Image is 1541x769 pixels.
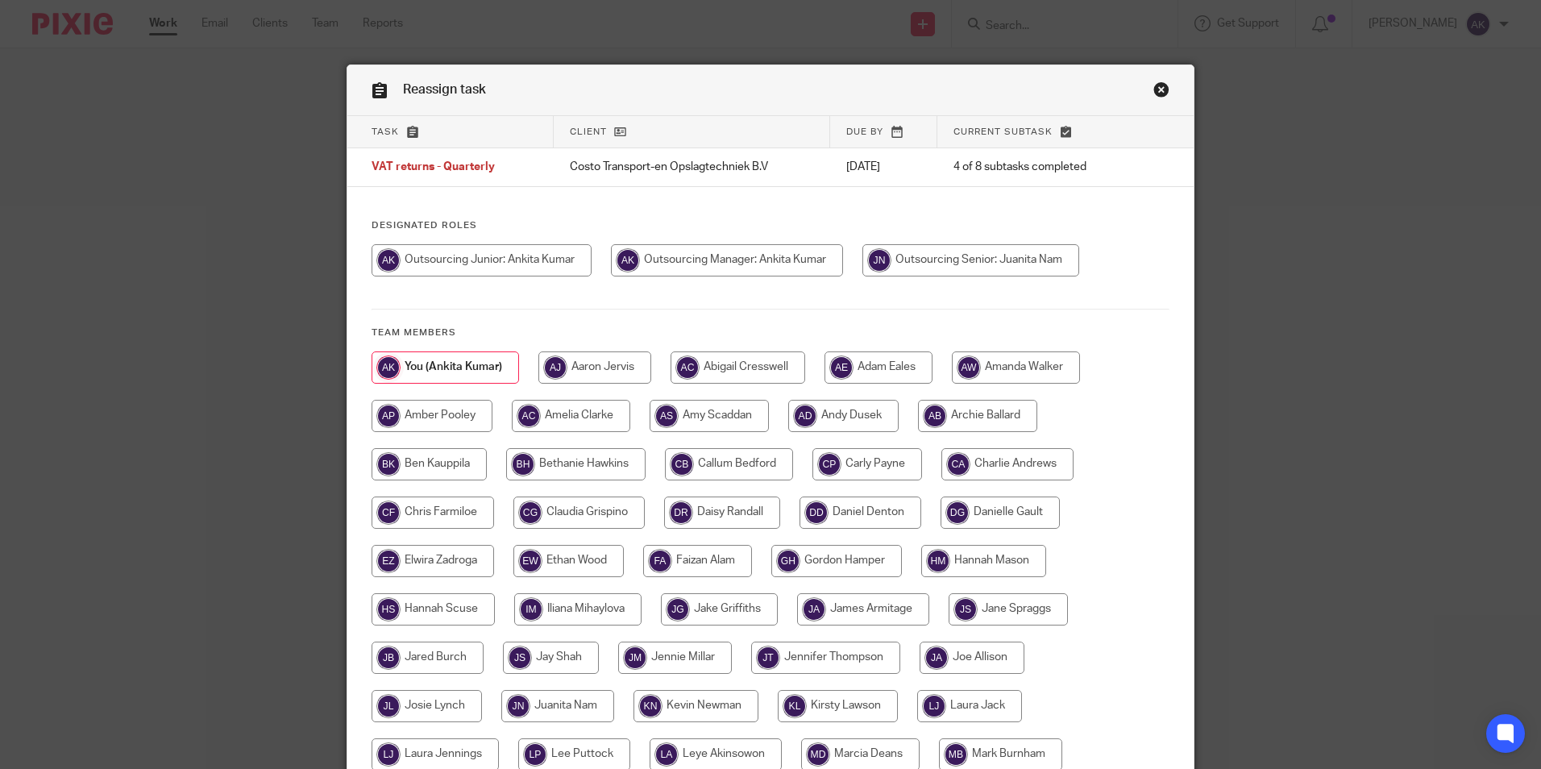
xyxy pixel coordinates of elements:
[372,219,1169,232] h4: Designated Roles
[570,159,814,175] p: Costo Transport-en Opslagtechniek B.V
[570,127,607,136] span: Client
[372,127,399,136] span: Task
[403,83,486,96] span: Reassign task
[1153,81,1169,103] a: Close this dialog window
[372,162,495,173] span: VAT returns - Quarterly
[846,127,883,136] span: Due by
[846,159,921,175] p: [DATE]
[372,326,1169,339] h4: Team members
[953,127,1053,136] span: Current subtask
[937,148,1136,187] td: 4 of 8 subtasks completed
